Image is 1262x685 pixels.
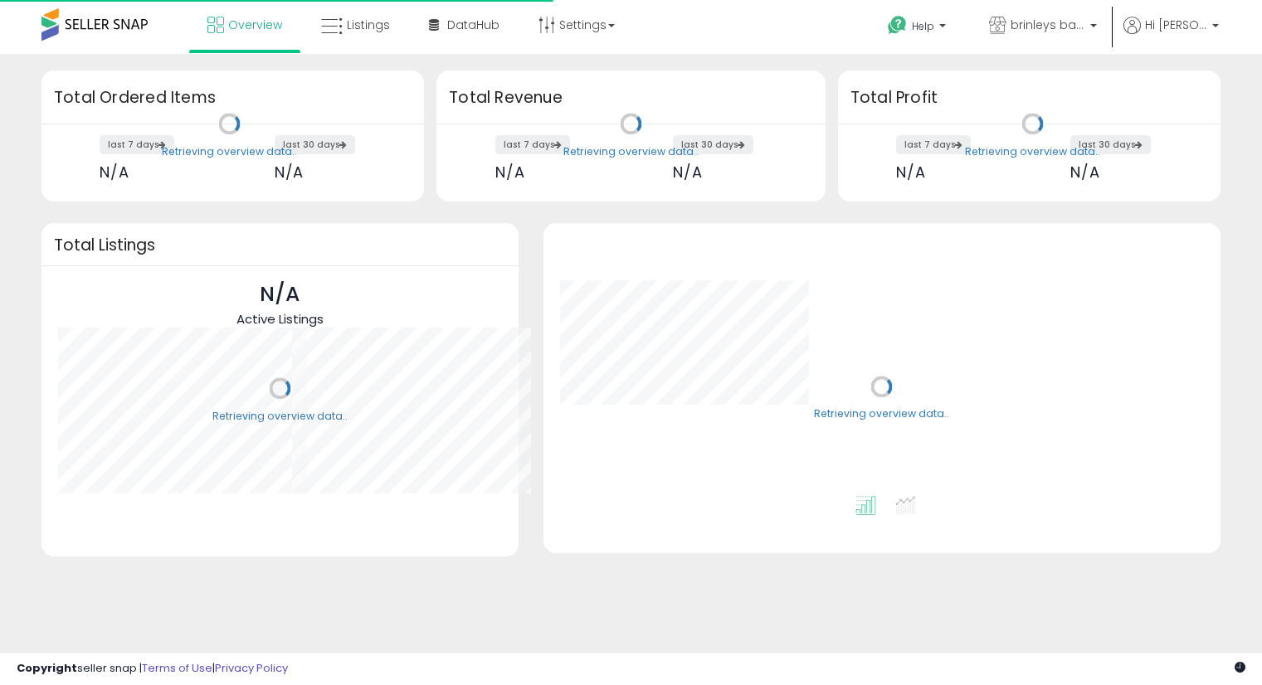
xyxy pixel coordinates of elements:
span: brinleys bargains [1011,17,1085,33]
span: Overview [228,17,282,33]
div: seller snap | | [17,661,288,677]
a: Hi [PERSON_NAME] [1123,17,1219,54]
div: Retrieving overview data.. [162,144,297,159]
span: Help [912,19,934,33]
a: Terms of Use [142,660,212,676]
div: Retrieving overview data.. [563,144,699,159]
span: Hi [PERSON_NAME] [1145,17,1207,33]
a: Privacy Policy [215,660,288,676]
div: Retrieving overview data.. [965,144,1100,159]
i: Get Help [887,15,908,36]
div: Retrieving overview data.. [814,407,949,422]
span: Listings [347,17,390,33]
span: DataHub [447,17,499,33]
div: Retrieving overview data.. [212,409,348,424]
a: Help [875,2,962,54]
strong: Copyright [17,660,77,676]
